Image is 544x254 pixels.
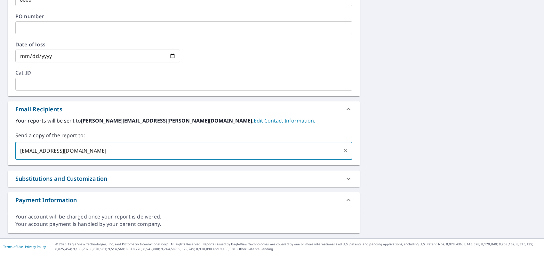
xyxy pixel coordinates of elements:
div: Email Recipients [15,105,62,114]
label: PO number [15,14,352,19]
label: Date of loss [15,42,180,47]
div: Your account will be charged once your report is delivered. [15,213,352,220]
button: Clear [341,146,350,155]
div: Substitutions and Customization [15,174,107,183]
p: © 2025 Eagle View Technologies, Inc. and Pictometry International Corp. All Rights Reserved. Repo... [55,242,541,251]
div: Email Recipients [8,101,360,117]
div: Substitutions and Customization [8,171,360,187]
a: Terms of Use [3,244,23,249]
label: Cat ID [15,70,352,75]
b: [PERSON_NAME][EMAIL_ADDRESS][PERSON_NAME][DOMAIN_NAME]. [81,117,254,124]
div: Payment Information [15,196,77,204]
p: | [3,245,46,249]
label: Send a copy of the report to: [15,131,352,139]
a: EditContactInfo [254,117,315,124]
a: Privacy Policy [25,244,46,249]
label: Your reports will be sent to [15,117,352,124]
div: Your account payment is handled by your parent company. [15,220,352,228]
div: Payment Information [8,192,360,208]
